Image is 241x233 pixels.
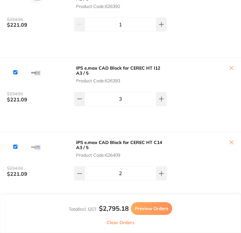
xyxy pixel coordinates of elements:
[76,78,165,83] span: Product Code: 626393
[28,140,49,155] img: MXVsenRhMA
[69,205,129,212] span: Total Incl. GST
[76,140,165,150] b: IPS e.max CAD Block for CEREC HT C14 A3 / 5
[99,204,129,212] b: $2,795.18
[7,91,23,97] span: $234.91
[74,140,166,158] button: IPS e.max CAD Block for CEREC HT C14 A3 / 5 Product Code:626409
[76,65,165,76] b: IPS e.max CAD Block for CEREC HT I12 A3 / 5
[76,4,165,9] span: Product Code: 626392
[5,165,28,177] b: $221.09
[7,165,23,171] span: $234.91
[131,202,172,215] button: Preview Orders
[5,16,28,28] b: $221.09
[74,65,166,84] button: IPS e.max CAD Block for CEREC HT I12 A3 / 5 Product Code:626393
[28,65,49,80] img: Y2lwYXo4cA
[5,91,28,102] b: $221.09
[76,153,165,158] span: Product Code: 626409
[7,17,23,22] span: $234.91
